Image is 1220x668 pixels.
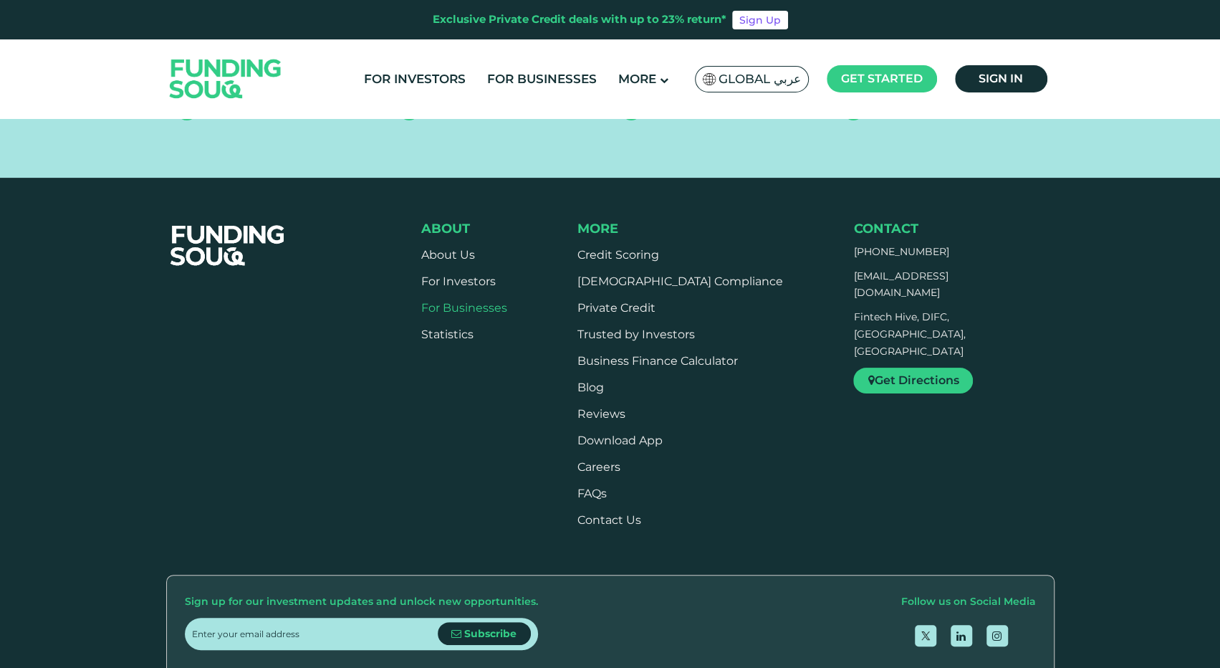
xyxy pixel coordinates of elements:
[577,221,618,237] span: More
[577,407,625,421] a: Reviews
[185,593,538,611] div: Sign up for our investment updates and unlock new opportunities.
[577,354,738,368] a: Business Finance Calculator
[156,208,299,284] img: FooterLogo
[853,221,918,237] span: Contact
[577,434,663,447] a: Download App
[951,625,972,646] a: open Linkedin
[853,269,948,300] a: [EMAIL_ADDRESS][DOMAIN_NAME]
[577,275,783,288] a: [DEMOGRAPHIC_DATA] Compliance
[421,275,496,288] a: For Investors
[577,460,620,474] span: Careers
[577,301,655,315] a: Private Credit
[421,248,475,262] a: About Us
[955,65,1047,92] a: Sign in
[921,631,930,640] img: twitter
[915,625,936,646] a: open Twitter
[577,248,659,262] a: Credit Scoring
[719,71,801,87] span: Global عربي
[421,301,507,315] a: For Businesses
[853,309,1024,360] p: Fintech Hive, DIFC, [GEOGRAPHIC_DATA], [GEOGRAPHIC_DATA]
[484,67,600,91] a: For Businesses
[621,100,641,120] div: C
[732,11,788,29] a: Sign Up
[438,622,531,645] button: Subscribe
[433,11,726,28] div: Exclusive Private Credit deals with up to 23% return*
[155,42,296,115] img: Logo
[986,625,1008,646] a: open Instagram
[360,67,469,91] a: For Investors
[843,100,863,120] div: C
[464,627,517,640] span: Subscribe
[703,73,716,85] img: SA Flag
[577,381,604,394] a: Blog
[841,72,923,85] span: Get started
[421,328,474,341] a: Statistics
[577,328,695,341] a: Trusted by Investors
[192,618,438,650] input: Enter your email address
[577,487,607,500] a: FAQs
[577,513,641,527] a: Contact Us
[421,221,507,237] div: About
[177,100,197,120] div: C
[618,72,656,86] span: More
[979,72,1023,85] span: Sign in
[853,368,973,393] a: Get Directions
[853,245,948,258] a: [PHONE_NUMBER]
[901,593,1036,611] div: Follow us on Social Media
[399,100,419,120] div: C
